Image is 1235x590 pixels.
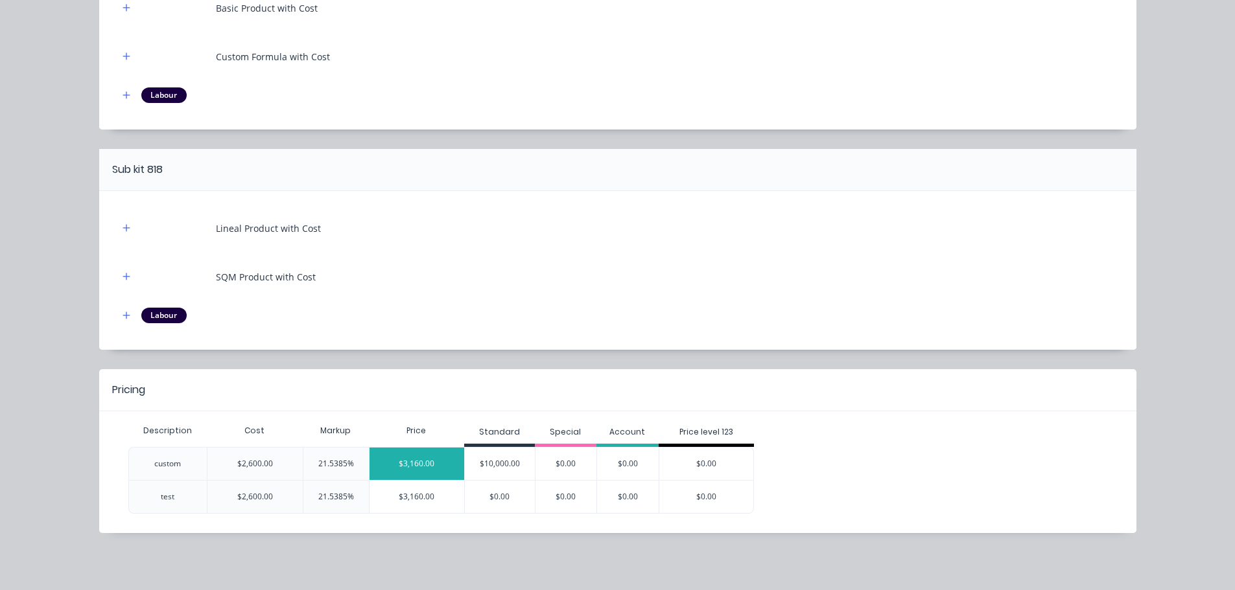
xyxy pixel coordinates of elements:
[597,481,659,513] div: $0.00
[535,448,597,480] div: $0.00
[479,426,520,438] div: Standard
[465,448,535,480] div: $10,000.00
[535,481,597,513] div: $0.00
[161,491,174,503] div: test
[141,308,187,323] div: Labour
[659,448,754,480] div: $0.00
[141,87,187,103] div: Labour
[465,481,535,513] div: $0.00
[216,221,321,235] div: Lineal Product with Cost
[207,480,303,514] div: $2,600.00
[207,418,303,444] div: Cost
[154,458,181,470] div: custom
[659,481,754,513] div: $0.00
[133,414,202,447] div: Description
[303,418,369,444] div: Markup
[370,481,465,513] div: $3,160.00
[112,162,163,177] div: Sub kit 818
[679,426,733,438] div: Price level 123
[370,448,465,480] div: $3,160.00
[207,447,303,480] div: $2,600.00
[550,426,581,438] div: Special
[303,480,369,514] div: 21.5385%
[303,447,369,480] div: 21.5385%
[609,426,645,438] div: Account
[112,382,145,398] div: Pricing
[597,448,659,480] div: $0.00
[216,50,330,63] div: Custom Formula with Cost
[369,418,465,444] div: Price
[216,1,318,15] div: Basic Product with Cost
[216,270,316,284] div: SQM Product with Cost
